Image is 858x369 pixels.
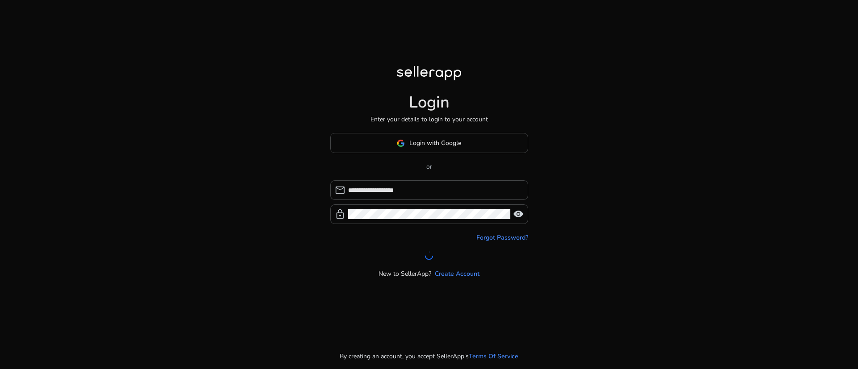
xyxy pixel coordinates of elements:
p: Enter your details to login to your account [370,115,488,124]
span: Login with Google [409,138,461,148]
button: Login with Google [330,133,528,153]
a: Terms Of Service [469,352,518,361]
p: or [330,162,528,171]
h1: Login [409,93,450,112]
span: lock [335,209,345,220]
a: Forgot Password? [476,233,528,242]
img: google-logo.svg [397,139,405,147]
span: visibility [513,209,524,220]
p: New to SellerApp? [379,269,431,278]
a: Create Account [435,269,479,278]
span: mail [335,185,345,195]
